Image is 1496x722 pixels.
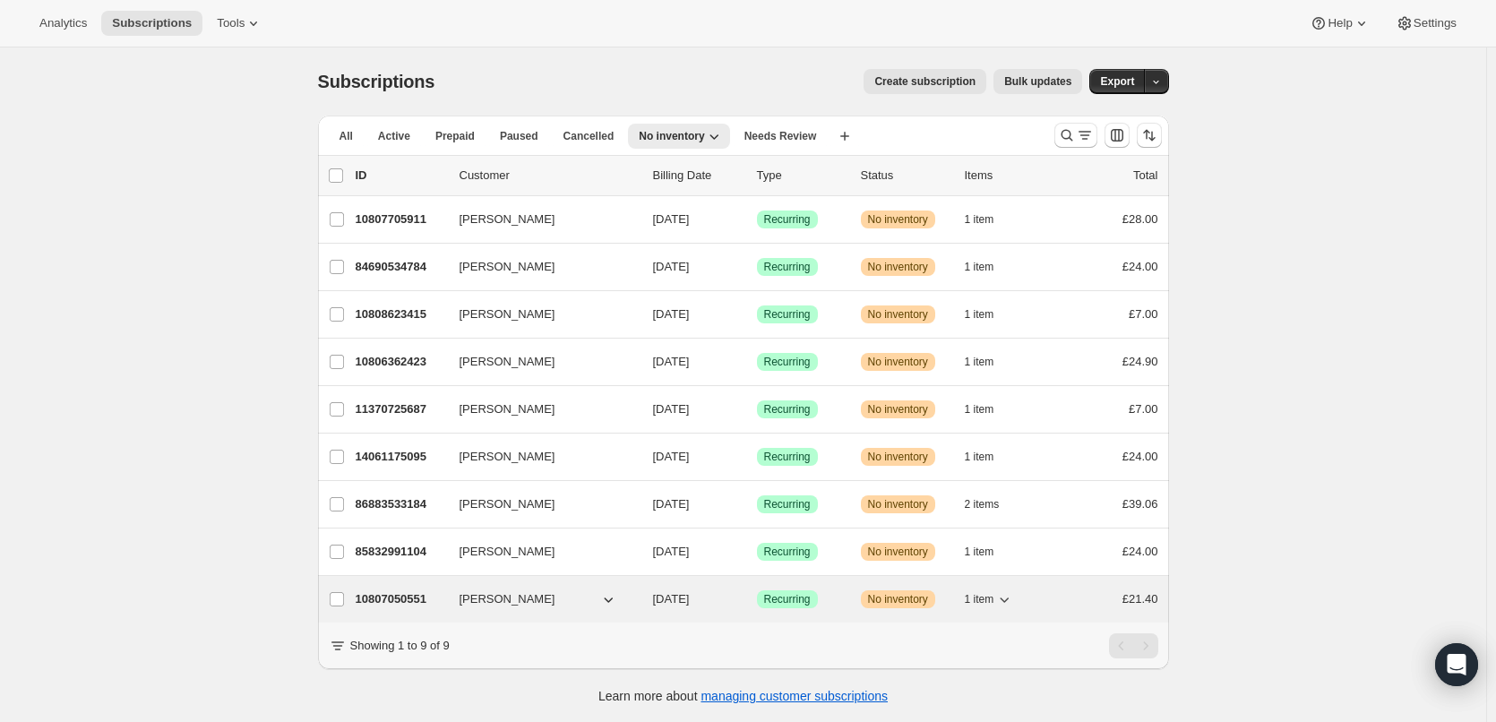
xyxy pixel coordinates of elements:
span: 1 item [965,592,994,606]
button: Search and filter results [1054,123,1097,148]
p: Status [861,167,950,185]
span: Recurring [764,355,811,369]
span: Recurring [764,212,811,227]
span: [PERSON_NAME] [460,543,555,561]
button: 1 item [965,207,1014,232]
span: [DATE] [653,592,690,606]
p: 84690534784 [356,258,445,276]
button: Settings [1385,11,1467,36]
button: 1 item [965,587,1014,612]
button: [PERSON_NAME] [449,205,628,234]
span: Recurring [764,592,811,606]
span: Help [1328,16,1352,30]
button: 1 item [965,444,1014,469]
button: Sort the results [1137,123,1162,148]
p: 11370725687 [356,400,445,418]
span: No inventory [868,212,928,227]
p: 85832991104 [356,543,445,561]
a: managing customer subscriptions [701,689,888,703]
p: Showing 1 to 9 of 9 [350,637,450,655]
div: Type [757,167,847,185]
span: £24.00 [1122,260,1158,273]
button: Bulk updates [993,69,1082,94]
span: £24.00 [1122,545,1158,558]
span: Recurring [764,402,811,417]
p: 86883533184 [356,495,445,513]
span: [DATE] [653,307,690,321]
span: Recurring [764,450,811,464]
span: Cancelled [563,129,615,143]
p: Billing Date [653,167,743,185]
p: 10807050551 [356,590,445,608]
span: Export [1100,74,1134,89]
span: Settings [1414,16,1457,30]
button: Subscriptions [101,11,202,36]
div: 86883533184[PERSON_NAME][DATE]SuccessRecurringWarningNo inventory2 items£39.06 [356,492,1158,517]
span: 2 items [965,497,1000,511]
span: £21.40 [1122,592,1158,606]
div: 10807705911[PERSON_NAME][DATE]SuccessRecurringWarningNo inventory1 item£28.00 [356,207,1158,232]
span: Bulk updates [1004,74,1071,89]
span: [PERSON_NAME] [460,258,555,276]
button: 1 item [965,349,1014,374]
span: No inventory [868,545,928,559]
button: 2 items [965,492,1019,517]
button: [PERSON_NAME] [449,300,628,329]
span: Create subscription [874,74,976,89]
span: [PERSON_NAME] [460,495,555,513]
span: £7.00 [1129,307,1158,321]
button: Customize table column order and visibility [1105,123,1130,148]
button: Analytics [29,11,98,36]
p: 10808623415 [356,305,445,323]
button: [PERSON_NAME] [449,585,628,614]
span: [DATE] [653,212,690,226]
p: 10807705911 [356,211,445,228]
button: Create new view [830,124,859,149]
span: Recurring [764,497,811,511]
button: [PERSON_NAME] [449,537,628,566]
span: No inventory [868,497,928,511]
button: Create subscription [864,69,986,94]
span: £7.00 [1129,402,1158,416]
span: No inventory [868,355,928,369]
span: £39.06 [1122,497,1158,511]
span: £24.90 [1122,355,1158,368]
button: 1 item [965,254,1014,279]
p: Total [1133,167,1157,185]
span: 1 item [965,355,994,369]
span: 1 item [965,450,994,464]
span: No inventory [868,402,928,417]
span: [DATE] [653,260,690,273]
span: [DATE] [653,402,690,416]
div: 84690534784[PERSON_NAME][DATE]SuccessRecurringWarningNo inventory1 item£24.00 [356,254,1158,279]
span: [DATE] [653,355,690,368]
span: 1 item [965,260,994,274]
span: Recurring [764,260,811,274]
p: ID [356,167,445,185]
button: [PERSON_NAME] [449,443,628,471]
div: 11370725687[PERSON_NAME][DATE]SuccessRecurringWarningNo inventory1 item£7.00 [356,397,1158,422]
span: Tools [217,16,245,30]
div: 10806362423[PERSON_NAME][DATE]SuccessRecurringWarningNo inventory1 item£24.90 [356,349,1158,374]
span: Subscriptions [318,72,435,91]
button: [PERSON_NAME] [449,490,628,519]
span: Paused [500,129,538,143]
span: [DATE] [653,450,690,463]
button: [PERSON_NAME] [449,253,628,281]
div: 85832991104[PERSON_NAME][DATE]SuccessRecurringWarningNo inventory1 item£24.00 [356,539,1158,564]
span: [PERSON_NAME] [460,590,555,608]
button: 1 item [965,539,1014,564]
button: [PERSON_NAME] [449,348,628,376]
span: 1 item [965,212,994,227]
p: Customer [460,167,639,185]
span: No inventory [868,592,928,606]
span: £24.00 [1122,450,1158,463]
nav: Pagination [1109,633,1158,658]
div: IDCustomerBilling DateTypeStatusItemsTotal [356,167,1158,185]
span: [PERSON_NAME] [460,211,555,228]
span: [DATE] [653,497,690,511]
span: Subscriptions [112,16,192,30]
div: 14061175095[PERSON_NAME][DATE]SuccessRecurringWarningNo inventory1 item£24.00 [356,444,1158,469]
span: No inventory [868,450,928,464]
span: [PERSON_NAME] [460,400,555,418]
